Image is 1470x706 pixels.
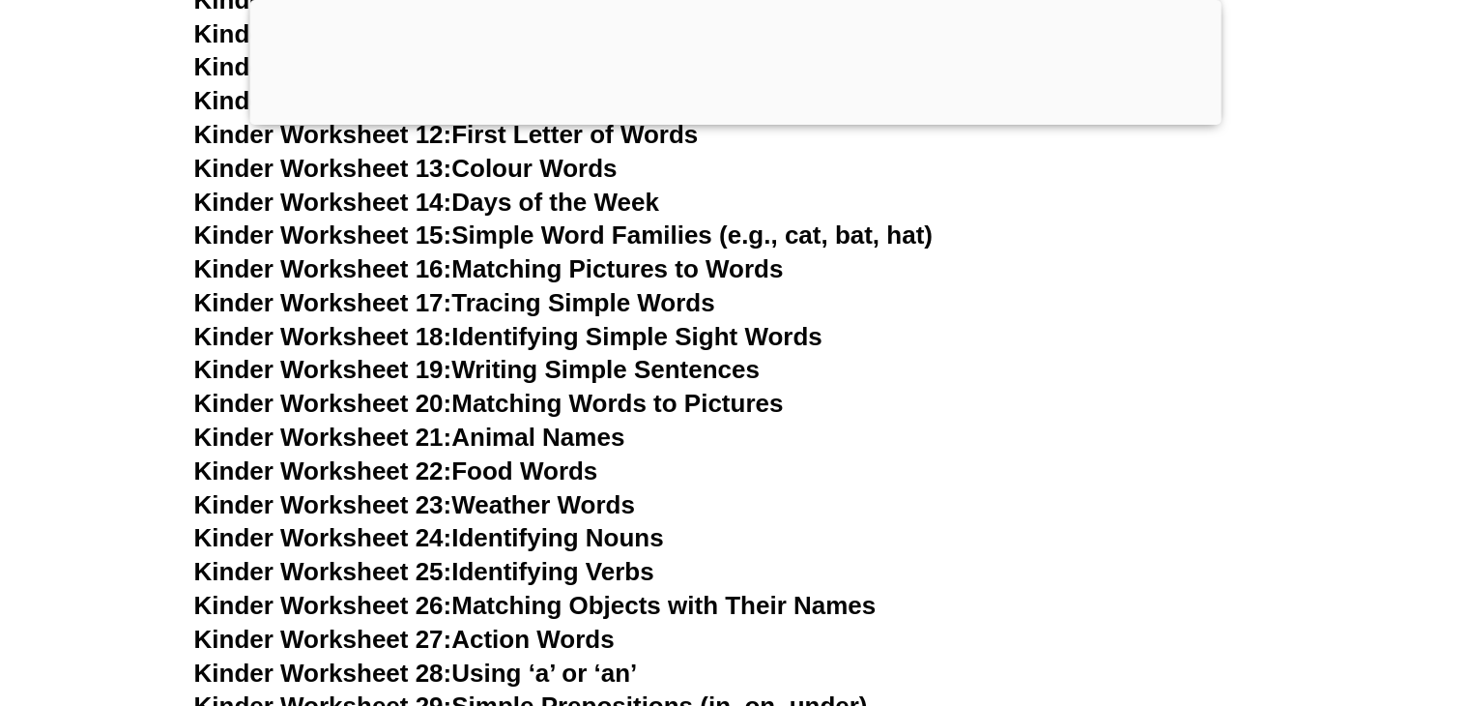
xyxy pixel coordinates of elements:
[194,52,815,81] a: Kinder Worksheet 10:Short and Long Vowel Sounds
[194,154,452,183] span: Kinder Worksheet 13:
[194,659,452,688] span: Kinder Worksheet 28:
[194,625,615,654] a: Kinder Worksheet 27:Action Words
[194,221,452,250] span: Kinder Worksheet 15:
[194,389,784,418] a: Kinder Worksheet 20:Matching Words to Pictures
[194,423,452,452] span: Kinder Worksheet 21:
[194,254,784,283] a: Kinder Worksheet 16:Matching Pictures to Words
[194,659,638,688] a: Kinder Worksheet 28:Using ‘a’ or ‘an’
[194,490,452,519] span: Kinder Worksheet 23:
[194,188,659,217] a: Kinder Worksheet 14:Days of the Week
[194,557,452,586] span: Kinder Worksheet 25:
[194,322,822,351] a: Kinder Worksheet 18:Identifying Simple Sight Words
[194,523,664,552] a: Kinder Worksheet 24:Identifying Nouns
[194,154,618,183] a: Kinder Worksheet 13:Colour Words
[194,120,452,149] span: Kinder Worksheet 12:
[194,423,625,452] a: Kinder Worksheet 21:Animal Names
[1148,488,1470,706] iframe: Chat Widget
[194,523,452,552] span: Kinder Worksheet 24:
[194,254,452,283] span: Kinder Worksheet 16:
[194,221,933,250] a: Kinder Worksheet 15:Simple Word Families (e.g., cat, bat, hat)
[194,52,452,81] span: Kinder Worksheet 10:
[194,557,654,586] a: Kinder Worksheet 25:Identifying Verbs
[194,355,760,384] a: Kinder Worksheet 19:Writing Simple Sentences
[194,591,452,620] span: Kinder Worksheet 26:
[194,288,715,317] a: Kinder Worksheet 17:Tracing Simple Words
[194,490,635,519] a: Kinder Worksheet 23:Weather Words
[194,625,452,654] span: Kinder Worksheet 27:
[194,188,452,217] span: Kinder Worksheet 14:
[194,120,699,149] a: Kinder Worksheet 12:First Letter of Words
[194,591,877,620] a: Kinder Worksheet 26:Matching Objects with Their Names
[194,456,598,485] a: Kinder Worksheet 22:Food Words
[194,86,619,115] a: Kinder Worksheet 11:Letter Tracing
[194,355,452,384] span: Kinder Worksheet 19:
[194,288,452,317] span: Kinder Worksheet 17:
[194,389,452,418] span: Kinder Worksheet 20:
[194,322,452,351] span: Kinder Worksheet 18:
[194,456,452,485] span: Kinder Worksheet 22:
[194,19,438,48] span: Kinder Worksheet 9:
[194,86,452,115] span: Kinder Worksheet 11:
[194,19,1038,48] a: Kinder Worksheet 9:Simple CVC (Consonant-Vowel-Consonant) Words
